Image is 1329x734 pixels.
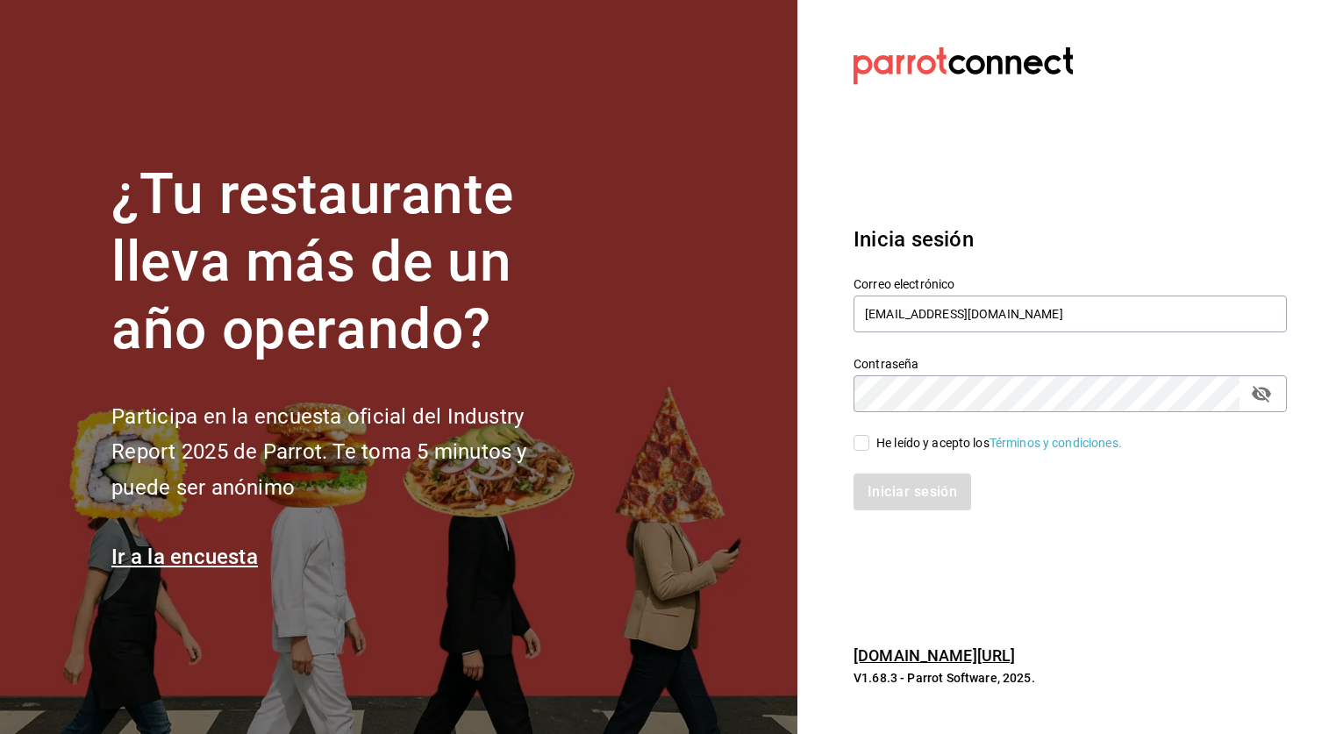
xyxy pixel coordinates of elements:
[854,669,1287,687] p: V1.68.3 - Parrot Software, 2025.
[854,224,1287,255] h3: Inicia sesión
[876,434,1122,453] div: He leído y acepto los
[854,278,1287,290] label: Correo electrónico
[990,436,1122,450] a: Términos y condiciones.
[854,646,1015,665] a: [DOMAIN_NAME][URL]
[1247,379,1276,409] button: passwordField
[854,358,1287,370] label: Contraseña
[854,296,1287,332] input: Ingresa tu correo electrónico
[111,545,258,569] a: Ir a la encuesta
[111,399,585,506] h2: Participa en la encuesta oficial del Industry Report 2025 de Parrot. Te toma 5 minutos y puede se...
[111,161,585,363] h1: ¿Tu restaurante lleva más de un año operando?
